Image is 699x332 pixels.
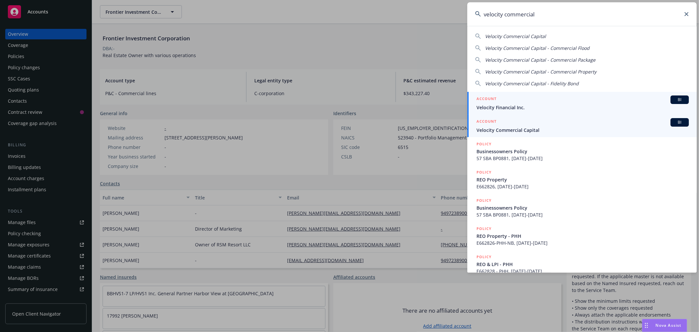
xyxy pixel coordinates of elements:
span: Velocity Commercial Capital - Commercial Package [485,57,595,63]
span: Businessowners Policy [476,148,689,155]
span: BI [673,97,686,103]
span: Velocity Commercial Capital - Commercial Flood [485,45,590,51]
h5: POLICY [476,169,492,176]
span: REO Property - PHH [476,233,689,239]
span: 57 SBA BP0881, [DATE]-[DATE] [476,211,689,218]
a: POLICYREO PropertyE662826, [DATE]-[DATE] [467,165,697,194]
span: E662826, [DATE]-[DATE] [476,183,689,190]
span: REO & LPI - PHH [476,261,689,268]
span: Velocity Financial Inc. [476,104,689,111]
a: POLICYBusinessowners Policy57 SBA BP0881, [DATE]-[DATE] [467,137,697,165]
span: 57 SBA BP0881, [DATE]-[DATE] [476,155,689,162]
h5: POLICY [476,225,492,232]
a: POLICYREO Property - PHHE662826-PHH-NB, [DATE]-[DATE] [467,222,697,250]
div: Drag to move [642,319,650,332]
a: ACCOUNTBIVelocity Commercial Capital [467,114,697,137]
span: Businessowners Policy [476,204,689,211]
span: REO Property [476,176,689,183]
h5: ACCOUNT [476,118,496,126]
span: Nova Assist [656,322,682,328]
h5: POLICY [476,254,492,260]
a: POLICYREO & LPI - PHHE662828 - PHH, [DATE]-[DATE] [467,250,697,278]
span: E662828 - PHH, [DATE]-[DATE] [476,268,689,275]
span: BI [673,119,686,125]
h5: ACCOUNT [476,95,496,103]
input: Search... [467,2,697,26]
span: Velocity Commercial Capital - Fidelity Bond [485,80,579,87]
span: Velocity Commercial Capital [476,127,689,134]
span: Velocity Commercial Capital - Commercial Property [485,69,596,75]
span: E662826-PHH-NB, [DATE]-[DATE] [476,239,689,246]
h5: POLICY [476,197,492,204]
button: Nova Assist [642,319,687,332]
a: POLICYBusinessowners Policy57 SBA BP0881, [DATE]-[DATE] [467,194,697,222]
a: ACCOUNTBIVelocity Financial Inc. [467,92,697,114]
span: Velocity Commercial Capital [485,33,546,39]
h5: POLICY [476,141,492,147]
